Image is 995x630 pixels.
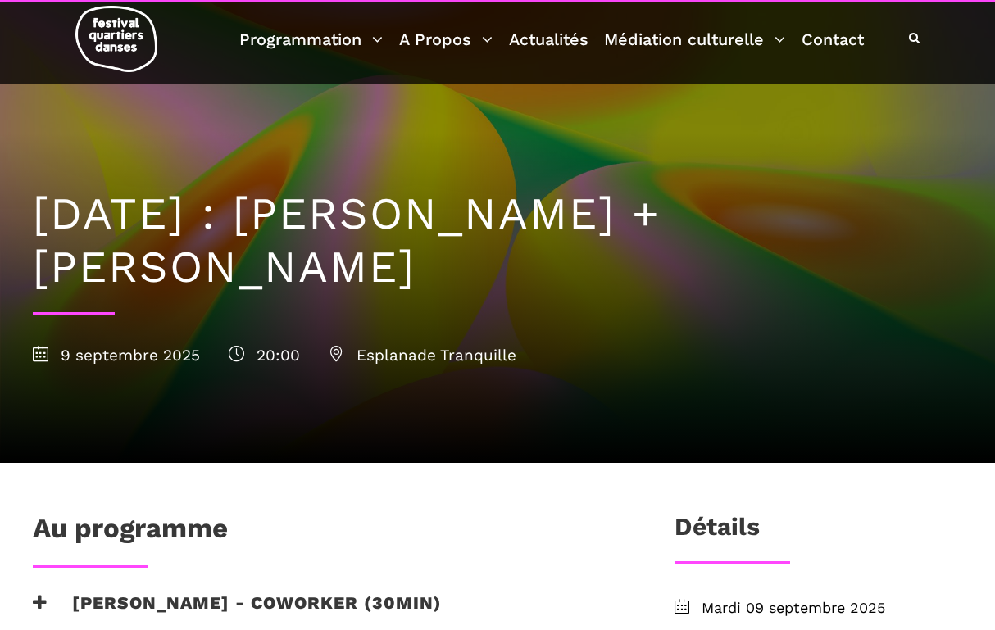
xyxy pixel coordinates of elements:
[75,6,157,72] img: logo-fqd-med
[702,596,962,620] span: Mardi 09 septembre 2025
[229,346,300,365] span: 20:00
[509,25,588,53] a: Actualités
[802,25,864,53] a: Contact
[604,25,785,53] a: Médiation culturelle
[239,25,383,53] a: Programmation
[33,346,200,365] span: 9 septembre 2025
[33,188,962,294] h1: [DATE] : [PERSON_NAME] + [PERSON_NAME]
[329,346,516,365] span: Esplanade Tranquille
[675,512,760,553] h3: Détails
[33,512,228,553] h1: Au programme
[399,25,493,53] a: A Propos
